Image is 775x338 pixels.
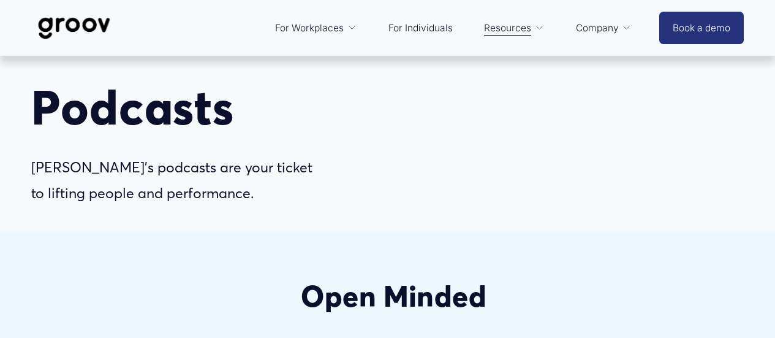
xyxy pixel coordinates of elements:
p: [PERSON_NAME]’s podcasts are your ticket to lifting people and performance. [31,155,325,205]
span: For Workplaces [275,20,344,37]
a: folder dropdown [269,13,363,43]
span: Company [576,20,619,37]
span: Resources [484,20,531,37]
strong: Open Minded [301,278,486,314]
a: Book a demo [659,12,744,44]
img: Groov | Workplace Science Platform | Unlock Performance | Drive Results [31,8,118,48]
a: For Individuals [382,13,459,43]
h1: Podcasts [31,82,325,134]
a: folder dropdown [478,13,550,43]
a: folder dropdown [570,13,638,43]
